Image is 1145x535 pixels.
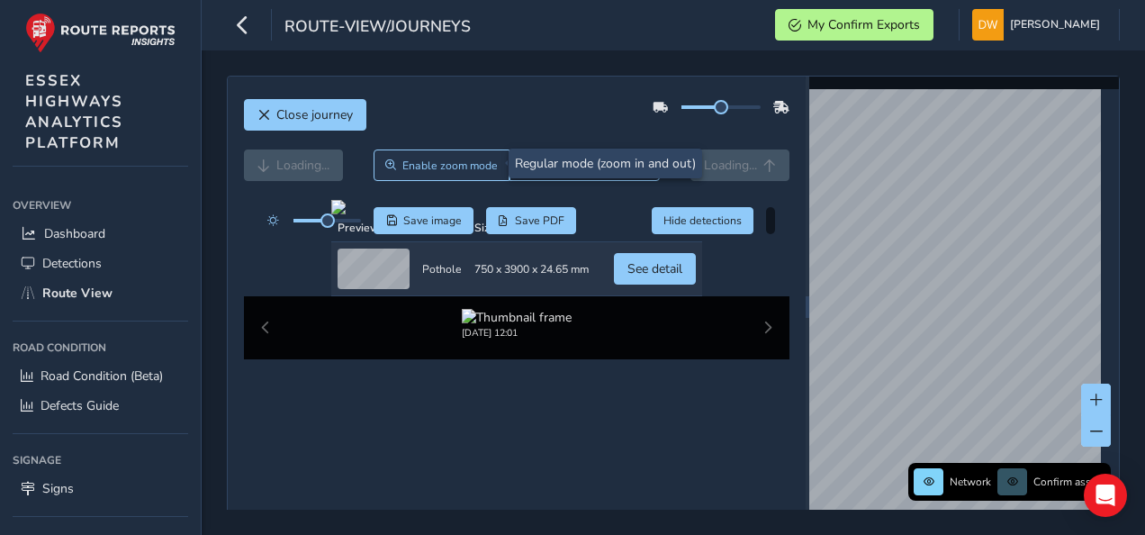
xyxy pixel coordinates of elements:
[468,242,595,296] td: 750 x 3900 x 24.65 mm
[13,474,188,503] a: Signs
[13,361,188,391] a: Road Condition (Beta)
[41,397,119,414] span: Defects Guide
[13,278,188,308] a: Route View
[25,13,176,53] img: rr logo
[807,16,920,33] span: My Confirm Exports
[13,447,188,474] div: Signage
[284,15,471,41] span: route-view/journeys
[1033,475,1105,489] span: Confirm assets
[402,159,498,173] span: Enable zoom mode
[950,475,991,489] span: Network
[13,192,188,219] div: Overview
[486,207,577,234] button: PDF
[462,309,572,326] img: Thumbnail frame
[1010,9,1100,41] span: [PERSON_NAME]
[41,367,163,385] span: Road Condition (Beta)
[972,9,1004,41] img: diamond-layout
[42,480,74,497] span: Signs
[539,159,648,173] span: Enable drawing mode
[462,326,572,340] div: [DATE] 12:01
[13,249,188,278] a: Detections
[515,213,564,228] span: Save PDF
[13,219,188,249] a: Dashboard
[652,207,754,234] button: Hide detections
[25,70,123,153] span: ESSEX HIGHWAYS ANALYTICS PLATFORM
[775,9,933,41] button: My Confirm Exports
[42,255,102,272] span: Detections
[13,334,188,361] div: Road Condition
[509,150,660,181] button: Draw
[403,213,462,228] span: Save image
[244,99,366,131] button: Close journey
[13,391,188,421] a: Defects Guide
[44,225,105,242] span: Dashboard
[416,242,468,296] td: Pothole
[1084,474,1127,517] div: Open Intercom Messenger
[374,207,473,234] button: Save
[276,106,353,123] span: Close journey
[972,9,1106,41] button: [PERSON_NAME]
[663,213,742,228] span: Hide detections
[627,260,682,277] span: See detail
[614,253,696,285] button: See detail
[374,150,510,181] button: Zoom
[42,285,113,302] span: Route View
